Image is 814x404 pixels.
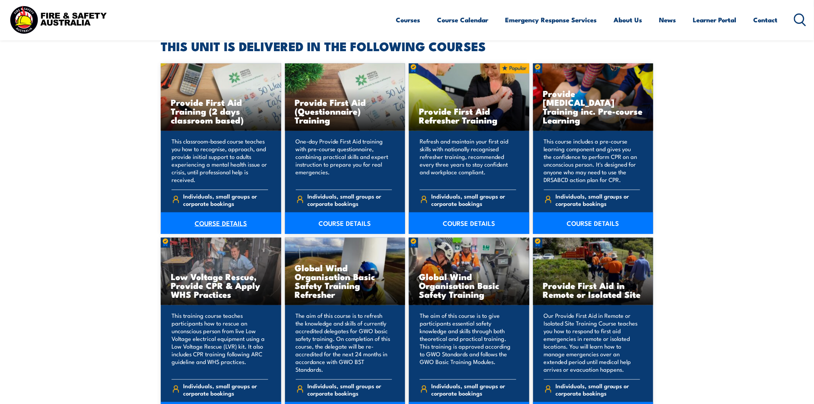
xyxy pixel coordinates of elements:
span: Individuals, small groups or corporate bookings [183,382,268,397]
span: Individuals, small groups or corporate bookings [555,382,640,397]
span: Individuals, small groups or corporate bookings [307,192,392,207]
a: About Us [614,10,642,30]
p: This training course teaches participants how to rescue an unconscious person from live Low Volta... [172,312,268,373]
h3: Provide First Aid in Remote or Isolated Site [543,281,644,299]
h3: Provide First Aid (Questionnaire) Training [295,98,395,124]
a: Contact [754,10,778,30]
span: Individuals, small groups or corporate bookings [183,192,268,207]
a: News [659,10,676,30]
p: Our Provide First Aid in Remote or Isolated Site Training Course teaches you how to respond to fi... [544,312,641,373]
span: Individuals, small groups or corporate bookings [432,192,516,207]
p: This course includes a pre-course learning component and gives you the confidence to perform CPR ... [544,137,641,184]
span: Individuals, small groups or corporate bookings [555,192,640,207]
p: The aim of this course is to give participants essential safety knowledge and skills through both... [420,312,516,373]
h3: Global Wind Organisation Basic Safety Training [419,272,519,299]
a: COURSE DETAILS [409,212,529,234]
span: Individuals, small groups or corporate bookings [432,382,516,397]
a: COURSE DETAILS [285,212,405,234]
p: Refresh and maintain your first aid skills with nationally recognised refresher training, recomme... [420,137,516,184]
span: Individuals, small groups or corporate bookings [307,382,392,397]
a: COURSE DETAILS [161,212,281,234]
h3: Provide [MEDICAL_DATA] Training inc. Pre-course Learning [543,89,644,124]
h3: Global Wind Organisation Basic Safety Training Refresher [295,263,395,299]
a: Courses [396,10,420,30]
p: This classroom-based course teaches you how to recognise, approach, and provide initial support t... [172,137,268,184]
h3: Provide First Aid Training (2 days classroom based) [171,98,271,124]
a: COURSE DETAILS [533,212,654,234]
a: Learner Portal [693,10,737,30]
p: One-day Provide First Aid training with pre-course questionnaire, combining practical skills and ... [296,137,392,184]
h2: THIS UNIT IS DELIVERED IN THE FOLLOWING COURSES [161,40,653,51]
p: The aim of this course is to refresh the knowledge and skills of currently accredited delegates f... [296,312,392,373]
h3: Provide First Aid Refresher Training [419,107,519,124]
a: Course Calendar [437,10,489,30]
a: Emergency Response Services [505,10,597,30]
h3: Low Voltage Rescue, Provide CPR & Apply WHS Practices [171,272,271,299]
